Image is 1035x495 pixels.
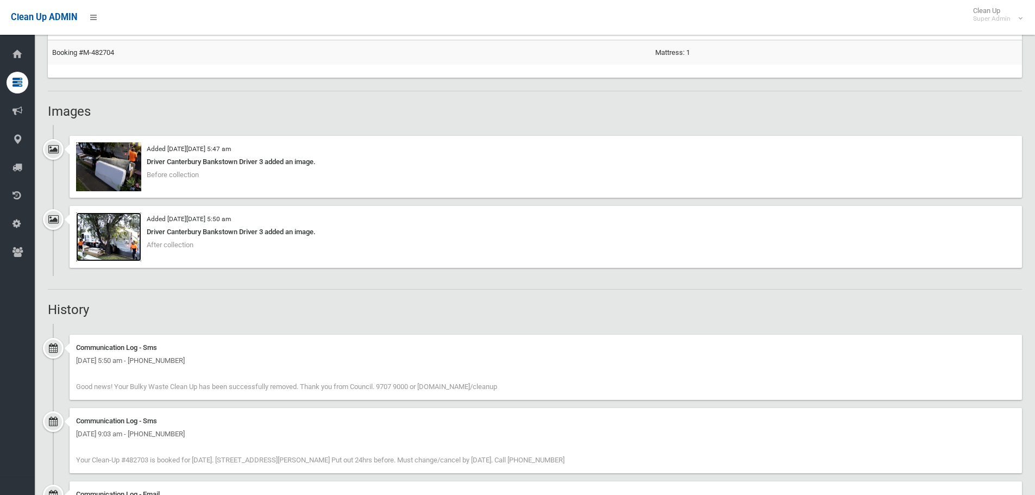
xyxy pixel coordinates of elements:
span: Your Clean-Up #482703 is booked for [DATE]. [STREET_ADDRESS][PERSON_NAME] Put out 24hrs before. M... [76,456,564,464]
div: Driver Canterbury Bankstown Driver 3 added an image. [76,225,1015,239]
span: Good news! Your Bulky Waste Clean Up has been successfully removed. Thank you from Council. 9707 ... [76,383,497,391]
td: Mattress: 1 [651,40,1022,65]
small: Added [DATE][DATE] 5:50 am [147,215,231,223]
h2: Images [48,104,1022,118]
small: Added [DATE][DATE] 5:47 am [147,145,231,153]
span: Clean Up [968,7,1021,23]
a: Booking #M-482704 [52,48,114,57]
div: [DATE] 5:50 am - [PHONE_NUMBER] [76,354,1015,367]
span: After collection [147,241,193,249]
span: Before collection [147,171,199,179]
small: Super Admin [973,15,1011,23]
span: Clean Up ADMIN [11,12,77,22]
div: [DATE] 9:03 am - [PHONE_NUMBER] [76,428,1015,441]
div: Communication Log - Sms [76,341,1015,354]
div: Communication Log - Sms [76,415,1015,428]
h2: History [48,303,1022,317]
div: Driver Canterbury Bankstown Driver 3 added an image. [76,155,1015,168]
img: 2025-09-1705.46.587491559224826199793.jpg [76,142,141,191]
img: 2025-09-1705.49.42544290410289641155.jpg [76,212,141,261]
